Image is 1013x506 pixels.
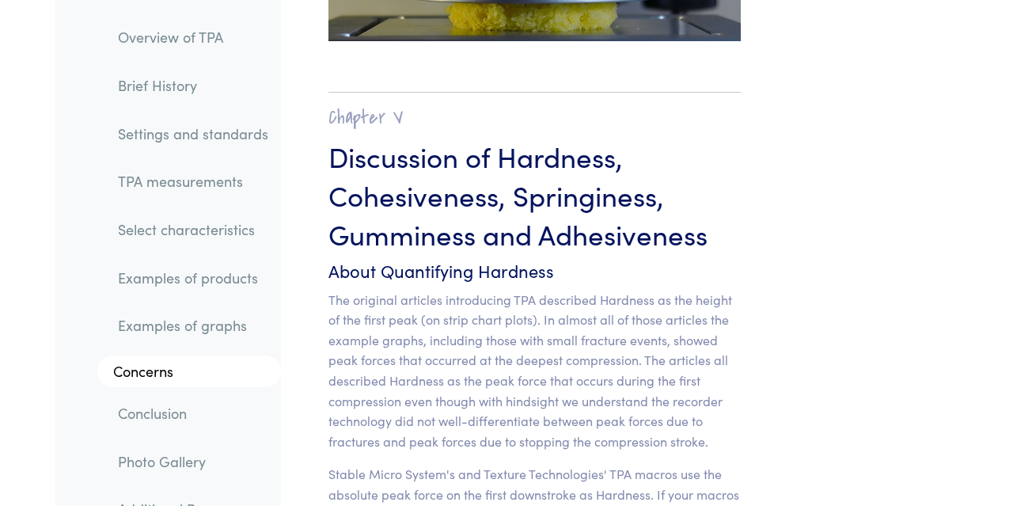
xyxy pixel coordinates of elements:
[105,163,281,200] a: TPA measurements
[97,356,281,387] a: Concerns
[105,211,281,248] a: Select characteristics
[105,443,281,479] a: Photo Gallery
[328,290,741,452] p: The original articles introducing TPA described Hardness as the height of the first peak (on stri...
[105,115,281,151] a: Settings and standards
[105,67,281,104] a: Brief History
[105,395,281,432] a: Conclusion
[328,136,741,253] h3: Discussion of Hardness, Cohesiveness, Springiness, Gumminess and Adhesiveness
[328,105,741,130] h2: Chapter V
[105,19,281,55] a: Overview of TPA
[105,307,281,344] a: Examples of graphs
[328,259,741,283] h6: About Quantifying Hardness
[105,260,281,296] a: Examples of products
